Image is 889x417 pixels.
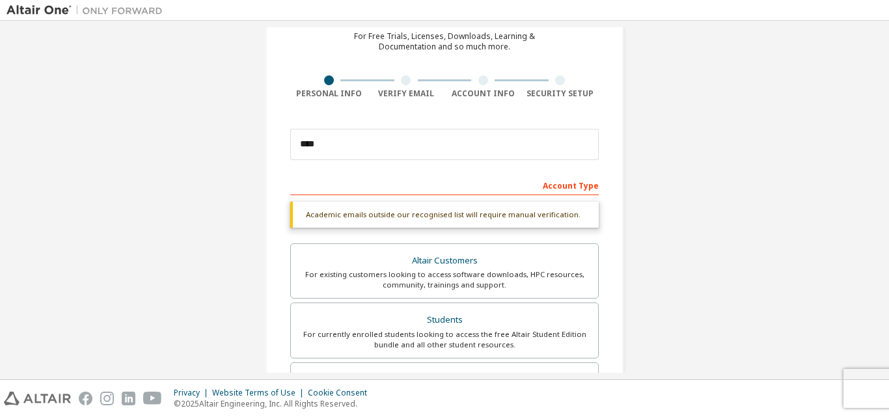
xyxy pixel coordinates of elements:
div: Personal Info [290,88,368,99]
p: © 2025 Altair Engineering, Inc. All Rights Reserved. [174,398,375,409]
div: Verify Email [368,88,445,99]
img: linkedin.svg [122,392,135,405]
div: Website Terms of Use [212,388,308,398]
img: instagram.svg [100,392,114,405]
img: youtube.svg [143,392,162,405]
div: Students [299,311,590,329]
img: facebook.svg [79,392,92,405]
div: Account Type [290,174,599,195]
div: For currently enrolled students looking to access the free Altair Student Edition bundle and all ... [299,329,590,350]
div: Security Setup [522,88,599,99]
div: Altair Customers [299,252,590,270]
div: Account Info [444,88,522,99]
div: Privacy [174,388,212,398]
div: Cookie Consent [308,388,375,398]
div: For Free Trials, Licenses, Downloads, Learning & Documentation and so much more. [354,31,535,52]
div: For existing customers looking to access software downloads, HPC resources, community, trainings ... [299,269,590,290]
div: Faculty [299,371,590,389]
img: altair_logo.svg [4,392,71,405]
div: Academic emails outside our recognised list will require manual verification. [290,202,599,228]
img: Altair One [7,4,169,17]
